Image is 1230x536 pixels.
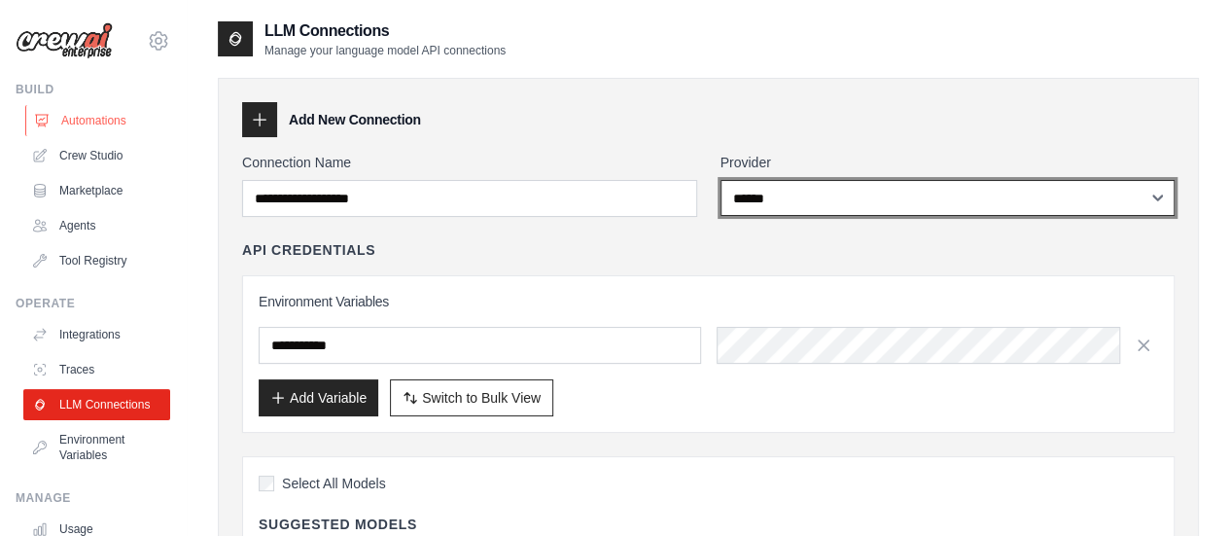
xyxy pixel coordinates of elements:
a: Agents [23,210,170,241]
a: LLM Connections [23,389,170,420]
label: Provider [720,153,1176,172]
a: Integrations [23,319,170,350]
div: Build [16,82,170,97]
button: Add Variable [259,379,378,416]
p: Manage your language model API connections [264,43,506,58]
a: Automations [25,105,172,136]
img: Logo [16,22,113,59]
a: Tool Registry [23,245,170,276]
a: Crew Studio [23,140,170,171]
input: Select All Models [259,476,274,491]
button: Switch to Bulk View [390,379,553,416]
a: Environment Variables [23,424,170,471]
h4: Suggested Models [259,515,1158,534]
div: Manage [16,490,170,506]
h4: API Credentials [242,240,375,260]
span: Select All Models [282,474,386,493]
a: Traces [23,354,170,385]
h3: Add New Connection [289,110,421,129]
label: Connection Name [242,153,697,172]
span: Switch to Bulk View [422,388,541,408]
h3: Environment Variables [259,292,1158,311]
div: Operate [16,296,170,311]
a: Marketplace [23,175,170,206]
h2: LLM Connections [264,19,506,43]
